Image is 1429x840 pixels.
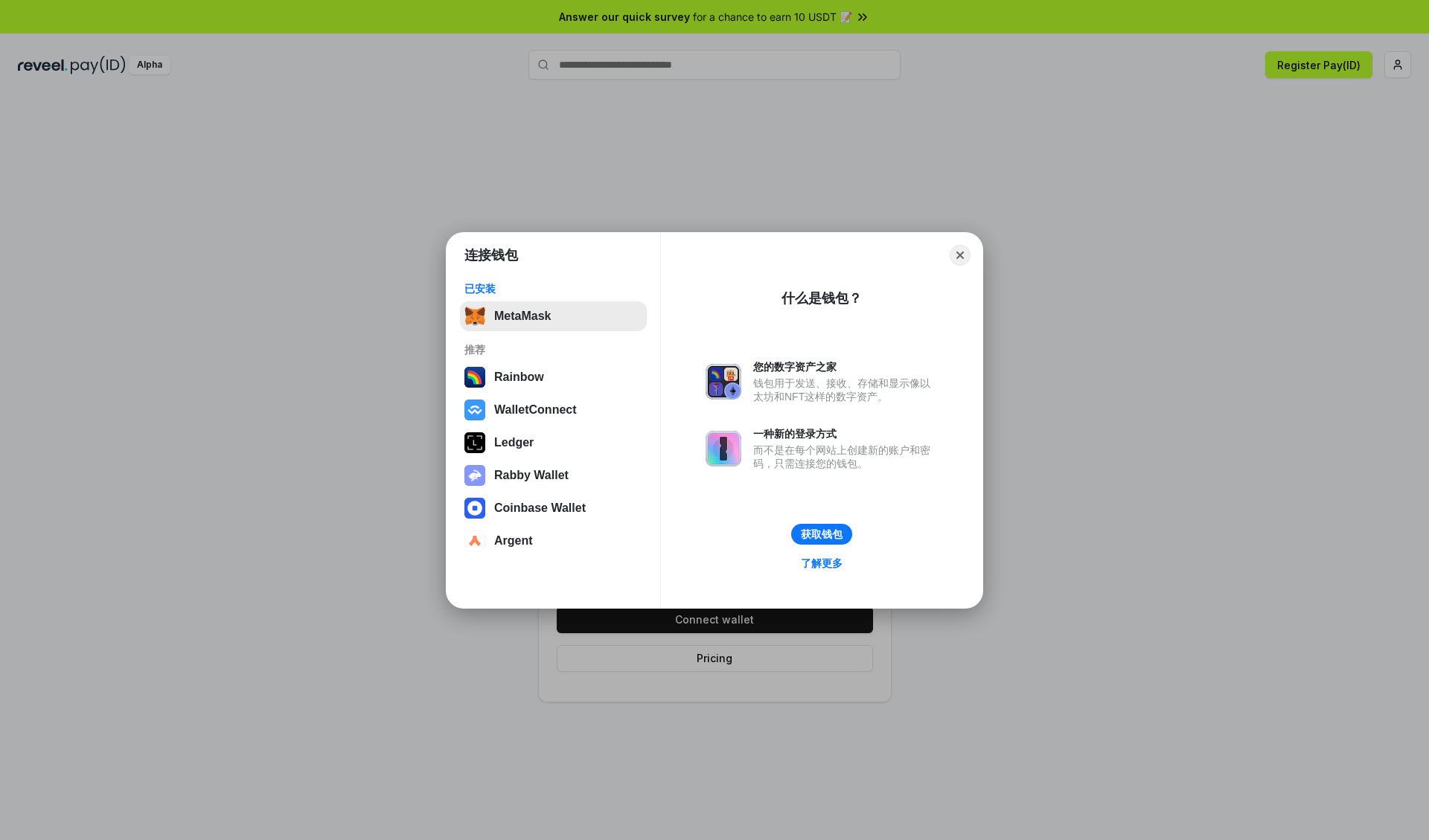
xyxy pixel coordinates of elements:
[494,436,534,449] div: Ledger
[706,364,741,400] img: svg+xml,%3Csvg%20xmlns%3D%22http%3A%2F%2Fwww.w3.org%2F2000%2Fsvg%22%20fill%3D%22none%22%20viewBox...
[706,431,741,467] img: svg+xml,%3Csvg%20xmlns%3D%22http%3A%2F%2Fwww.w3.org%2F2000%2Fsvg%22%20fill%3D%22none%22%20viewBox...
[464,282,642,295] div: 已安装
[753,376,938,403] div: 钱包用于发送、接收、存储和显示像以太坊和NFT这样的数字资产。
[753,360,938,373] div: 您的数字资产之家
[460,301,647,331] button: MetaMask
[494,403,577,417] div: WalletConnect
[460,526,647,556] button: Argent
[460,362,647,392] button: Rainbow
[950,245,971,266] button: Close
[460,395,647,425] button: WalletConnect
[464,400,485,420] img: svg+xml,%3Csvg%20width%3D%2228%22%20height%3D%2228%22%20viewBox%3D%220%200%2028%2028%22%20fill%3D...
[781,289,862,307] div: 什么是钱包？
[494,534,533,548] div: Argent
[801,557,843,570] div: 了解更多
[460,493,647,523] button: Coinbase Wallet
[460,461,647,490] button: Rabby Wallet
[753,427,938,440] div: 一种新的登录方式
[464,530,485,551] img: svg+xml,%3Csvg%20width%3D%2228%22%20height%3D%2228%22%20viewBox%3D%220%200%2028%2028%22%20fill%3D...
[464,343,642,356] div: 推荐
[753,443,938,470] div: 而不是在每个网站上创建新的账户和密码，只需连接您的钱包。
[494,501,586,515] div: Coinbase Wallet
[464,465,485,486] img: svg+xml,%3Csvg%20xmlns%3D%22http%3A%2F%2Fwww.w3.org%2F2000%2Fsvg%22%20fill%3D%22none%22%20viewBox...
[801,528,843,541] div: 获取钱包
[464,432,485,453] img: svg+xml,%3Csvg%20xmlns%3D%22http%3A%2F%2Fwww.w3.org%2F2000%2Fsvg%22%20width%3D%2228%22%20height%3...
[464,367,485,388] img: svg+xml,%3Csvg%20width%3D%22120%22%20height%3D%22120%22%20viewBox%3D%220%200%20120%20120%22%20fil...
[460,428,647,458] button: Ledger
[494,371,544,384] div: Rainbow
[494,310,551,323] div: MetaMask
[792,554,851,573] a: 了解更多
[494,469,569,482] div: Rabby Wallet
[464,498,485,519] img: svg+xml,%3Csvg%20width%3D%2228%22%20height%3D%2228%22%20viewBox%3D%220%200%2028%2028%22%20fill%3D...
[464,306,485,327] img: svg+xml,%3Csvg%20fill%3D%22none%22%20height%3D%2233%22%20viewBox%3D%220%200%2035%2033%22%20width%...
[791,524,852,545] button: 获取钱包
[464,246,518,264] h1: 连接钱包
